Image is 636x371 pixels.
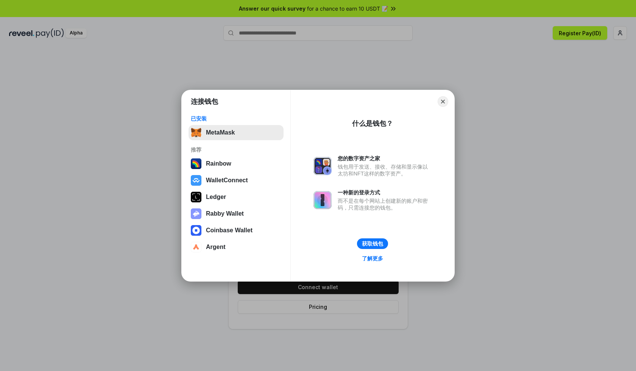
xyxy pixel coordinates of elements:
[313,191,332,209] img: svg+xml,%3Csvg%20xmlns%3D%22http%3A%2F%2Fwww.w3.org%2F2000%2Fsvg%22%20fill%3D%22none%22%20viewBox...
[357,238,388,249] button: 获取钱包
[206,244,226,250] div: Argent
[438,96,448,107] button: Close
[191,192,201,202] img: svg+xml,%3Csvg%20xmlns%3D%22http%3A%2F%2Fwww.w3.org%2F2000%2Fsvg%22%20width%3D%2228%22%20height%3...
[206,160,231,167] div: Rainbow
[338,163,432,177] div: 钱包用于发送、接收、存储和显示像以太坊和NFT这样的数字资产。
[191,115,281,122] div: 已安装
[206,194,226,200] div: Ledger
[206,227,253,234] div: Coinbase Wallet
[191,225,201,236] img: svg+xml,%3Csvg%20width%3D%2228%22%20height%3D%2228%22%20viewBox%3D%220%200%2028%2028%22%20fill%3D...
[189,189,284,205] button: Ledger
[338,189,432,196] div: 一种新的登录方式
[362,240,383,247] div: 获取钱包
[338,197,432,211] div: 而不是在每个网站上创建新的账户和密码，只需连接您的钱包。
[357,254,388,263] a: 了解更多
[189,206,284,221] button: Rabby Wallet
[338,155,432,162] div: 您的数字资产之家
[352,119,393,128] div: 什么是钱包？
[313,157,332,175] img: svg+xml,%3Csvg%20xmlns%3D%22http%3A%2F%2Fwww.w3.org%2F2000%2Fsvg%22%20fill%3D%22none%22%20viewBox...
[191,158,201,169] img: svg+xml,%3Csvg%20width%3D%22120%22%20height%3D%22120%22%20viewBox%3D%220%200%20120%20120%22%20fil...
[191,242,201,252] img: svg+xml,%3Csvg%20width%3D%2228%22%20height%3D%2228%22%20viewBox%3D%220%200%2028%2028%22%20fill%3D...
[191,127,201,138] img: svg+xml,%3Csvg%20fill%3D%22none%22%20height%3D%2233%22%20viewBox%3D%220%200%2035%2033%22%20width%...
[206,210,244,217] div: Rabby Wallet
[206,177,248,184] div: WalletConnect
[189,223,284,238] button: Coinbase Wallet
[191,146,281,153] div: 推荐
[191,175,201,186] img: svg+xml,%3Csvg%20width%3D%2228%22%20height%3D%2228%22%20viewBox%3D%220%200%2028%2028%22%20fill%3D...
[189,240,284,255] button: Argent
[191,97,218,106] h1: 连接钱包
[189,125,284,140] button: MetaMask
[206,129,235,136] div: MetaMask
[189,156,284,171] button: Rainbow
[362,255,383,262] div: 了解更多
[189,173,284,188] button: WalletConnect
[191,208,201,219] img: svg+xml,%3Csvg%20xmlns%3D%22http%3A%2F%2Fwww.w3.org%2F2000%2Fsvg%22%20fill%3D%22none%22%20viewBox...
